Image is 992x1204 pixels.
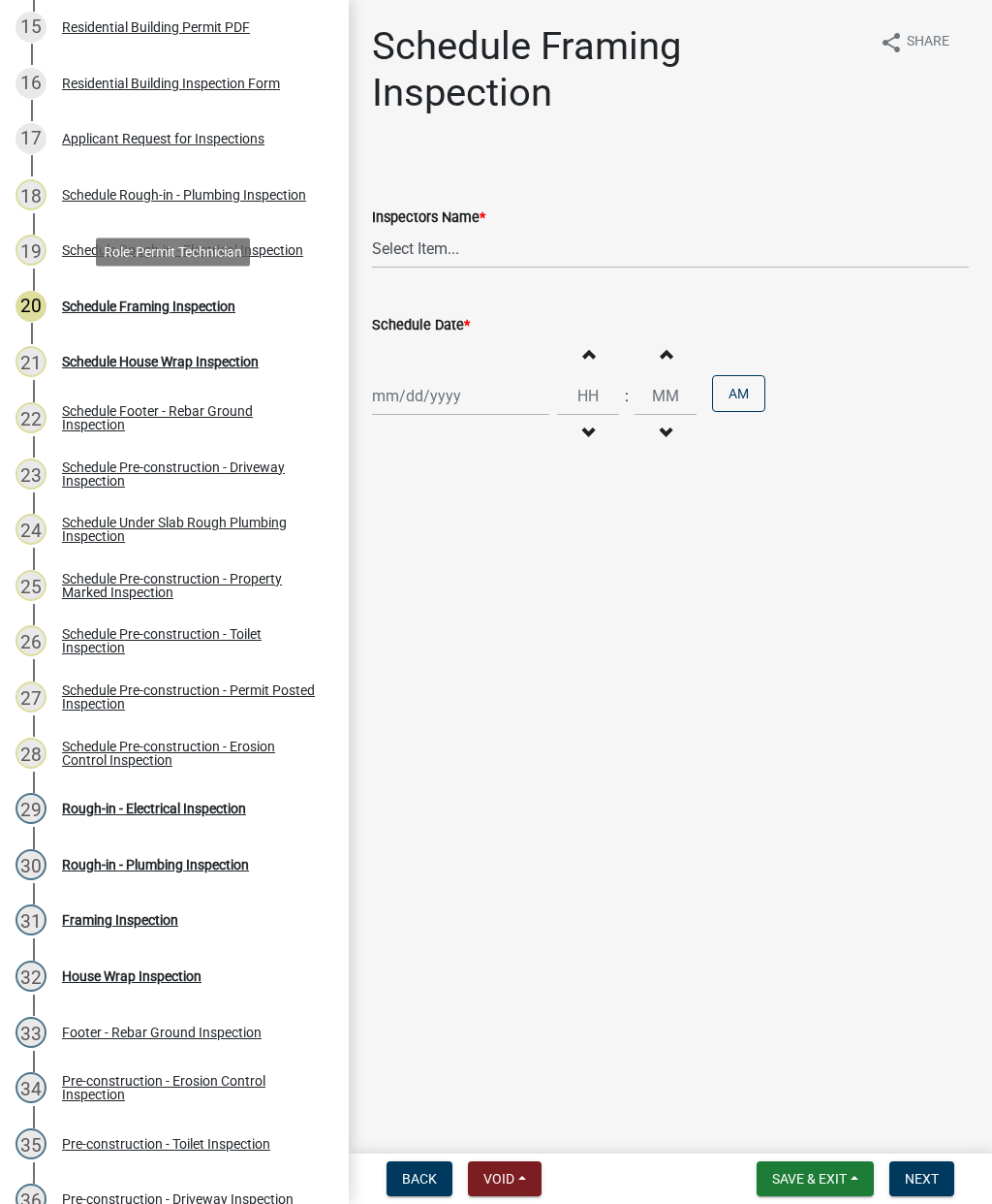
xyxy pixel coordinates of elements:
[15,738,46,769] div: 28
[15,1128,46,1159] div: 35
[635,376,697,416] input: Minutes
[468,1161,542,1196] button: Void
[62,516,318,543] div: Schedule Under Slab Rough Plumbing Inspection
[15,961,46,992] div: 32
[62,1074,318,1101] div: Pre-construction - Erosion Control Inspection
[387,1161,452,1196] button: Back
[15,681,46,713] div: 27
[15,179,46,210] div: 18
[62,858,249,871] div: Rough-in - Plumbing Inspection
[15,904,46,935] div: 31
[62,188,306,202] div: Schedule Rough-in - Plumbing Inspection
[15,291,46,322] div: 20
[880,31,903,54] i: share
[62,627,318,654] div: Schedule Pre-construction - Toilet Inspection
[62,572,318,599] div: Schedule Pre-construction - Property Marked Inspection
[62,132,264,145] div: Applicant Request for Inspections
[62,77,280,90] div: Residential Building Inspection Form
[889,1161,954,1196] button: Next
[864,23,965,61] button: shareShare
[402,1171,437,1187] span: Back
[62,683,318,711] div: Schedule Pre-construction - Permit Posted Inspection
[905,1171,939,1187] span: Next
[62,243,303,257] div: Schedule Rough-in - Electrical Inspection
[372,376,549,416] input: mm/dd/yyyy
[483,1171,514,1187] span: Void
[15,1017,46,1048] div: 33
[62,740,318,767] div: Schedule Pre-construction - Erosion Control Inspection
[619,385,635,408] div: :
[15,849,46,880] div: 30
[757,1161,874,1196] button: Save & Exit
[772,1171,847,1187] span: Save & Exit
[15,402,46,433] div: 22
[15,514,46,545] div: 24
[62,1026,262,1039] div: Footer - Rebar Ground Inspection
[372,211,485,225] label: Inspectors Name
[62,404,318,431] div: Schedule Footer - Rebar Ground Inspection
[712,375,765,412] button: AM
[62,460,318,488] div: Schedule Pre-construction - Driveway Inspection
[907,31,949,54] span: Share
[62,355,259,368] div: Schedule House Wrap Inspection
[15,123,46,154] div: 17
[62,20,250,34] div: Residential Building Permit PDF
[15,68,46,99] div: 16
[62,913,178,927] div: Framing Inspection
[15,459,46,490] div: 23
[15,235,46,266] div: 19
[15,570,46,601] div: 25
[557,376,619,416] input: Hours
[15,1072,46,1103] div: 34
[372,319,470,333] label: Schedule Date
[62,1137,270,1151] div: Pre-construction - Toilet Inspection
[62,802,246,815] div: Rough-in - Electrical Inspection
[15,12,46,43] div: 15
[62,300,235,313] div: Schedule Framing Inspection
[372,23,862,116] h1: Schedule Framing Inspection
[15,625,46,656] div: 26
[15,346,46,377] div: 21
[96,238,250,266] div: Role: Permit Technician
[62,969,201,983] div: House Wrap Inspection
[15,793,46,824] div: 29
